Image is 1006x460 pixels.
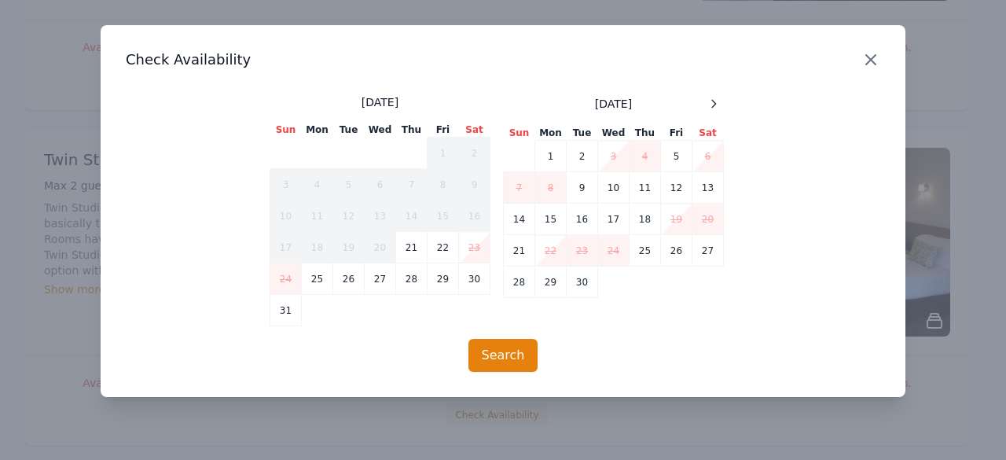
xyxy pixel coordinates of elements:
td: 7 [504,172,535,204]
td: 15 [428,201,459,232]
td: 16 [459,201,490,232]
td: 23 [567,235,598,267]
td: 21 [396,232,428,263]
td: 8 [535,172,567,204]
td: 11 [302,201,333,232]
td: 2 [567,141,598,172]
td: 6 [365,169,396,201]
td: 3 [598,141,630,172]
td: 22 [535,235,567,267]
th: Sun [504,126,535,141]
th: Mon [302,123,333,138]
td: 9 [567,172,598,204]
td: 27 [692,235,724,267]
th: Sat [692,126,724,141]
td: 11 [630,172,661,204]
td: 10 [598,172,630,204]
td: 29 [428,263,459,295]
td: 10 [270,201,302,232]
td: 1 [428,138,459,169]
td: 26 [661,235,692,267]
td: 9 [459,169,490,201]
td: 20 [365,232,396,263]
td: 24 [270,263,302,295]
td: 4 [302,169,333,201]
td: 13 [365,201,396,232]
th: Tue [333,123,365,138]
td: 23 [459,232,490,263]
td: 28 [504,267,535,298]
th: Fri [428,123,459,138]
th: Fri [661,126,692,141]
td: 19 [661,204,692,235]
td: 2 [459,138,490,169]
th: Sat [459,123,490,138]
td: 18 [630,204,661,235]
td: 18 [302,232,333,263]
td: 26 [333,263,365,295]
td: 19 [333,232,365,263]
td: 5 [333,169,365,201]
td: 5 [661,141,692,172]
td: 24 [598,235,630,267]
td: 12 [661,172,692,204]
td: 17 [270,232,302,263]
td: 28 [396,263,428,295]
td: 14 [504,204,535,235]
td: 30 [567,267,598,298]
th: Sun [270,123,302,138]
td: 4 [630,141,661,172]
span: [DATE] [595,96,632,112]
td: 6 [692,141,724,172]
th: Thu [630,126,661,141]
td: 15 [535,204,567,235]
td: 17 [598,204,630,235]
th: Wed [598,126,630,141]
td: 13 [692,172,724,204]
th: Thu [396,123,428,138]
td: 20 [692,204,724,235]
th: Mon [535,126,567,141]
td: 22 [428,232,459,263]
h3: Check Availability [126,50,880,69]
td: 12 [333,201,365,232]
td: 7 [396,169,428,201]
td: 21 [504,235,535,267]
td: 27 [365,263,396,295]
td: 1 [535,141,567,172]
span: [DATE] [362,94,398,110]
td: 14 [396,201,428,232]
td: 30 [459,263,490,295]
td: 29 [535,267,567,298]
td: 8 [428,169,459,201]
td: 25 [630,235,661,267]
td: 25 [302,263,333,295]
button: Search [468,339,538,372]
th: Wed [365,123,396,138]
td: 16 [567,204,598,235]
th: Tue [567,126,598,141]
td: 3 [270,169,302,201]
td: 31 [270,295,302,326]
